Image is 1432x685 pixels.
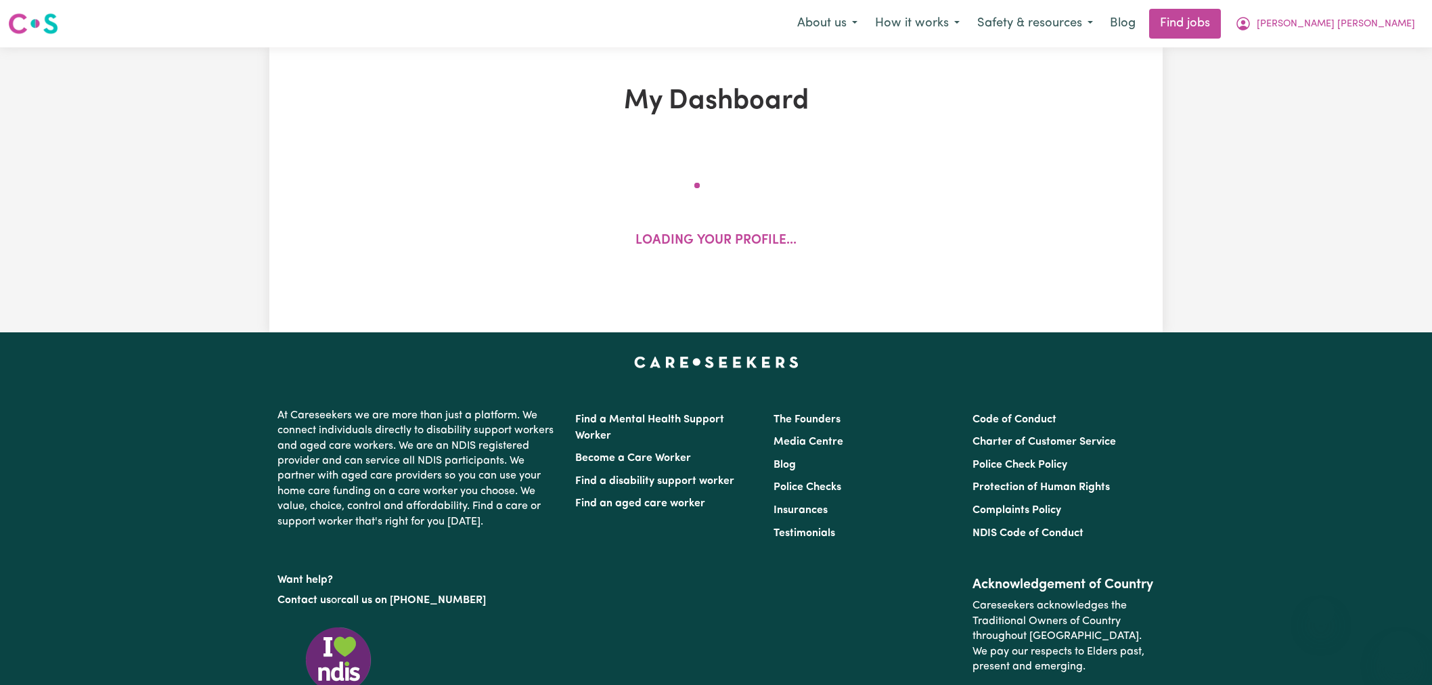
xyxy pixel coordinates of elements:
a: Media Centre [774,437,843,447]
a: Blog [1102,9,1144,39]
a: Find a disability support worker [575,476,734,487]
button: How it works [866,9,968,38]
h2: Acknowledgement of Country [972,577,1155,593]
button: My Account [1226,9,1424,38]
a: Code of Conduct [972,414,1056,425]
p: or [277,588,559,613]
p: Loading your profile... [635,231,797,251]
a: Testimonials [774,528,835,539]
p: Want help? [277,567,559,588]
a: call us on [PHONE_NUMBER] [341,595,486,606]
a: Contact us [277,595,331,606]
a: Become a Care Worker [575,453,691,464]
a: Careseekers home page [634,357,799,368]
iframe: Button to launch messaging window [1378,631,1421,674]
button: About us [788,9,866,38]
h1: My Dashboard [426,85,1006,118]
a: Blog [774,460,796,470]
iframe: Close message [1307,598,1335,625]
a: Protection of Human Rights [972,482,1110,493]
a: Careseekers logo [8,8,58,39]
a: Find jobs [1149,9,1221,39]
a: Charter of Customer Service [972,437,1116,447]
span: [PERSON_NAME] [PERSON_NAME] [1257,17,1415,32]
a: Find an aged care worker [575,498,705,509]
a: The Founders [774,414,841,425]
a: Find a Mental Health Support Worker [575,414,724,441]
a: Police Check Policy [972,460,1067,470]
button: Safety & resources [968,9,1102,38]
a: NDIS Code of Conduct [972,528,1083,539]
p: Careseekers acknowledges the Traditional Owners of Country throughout [GEOGRAPHIC_DATA]. We pay o... [972,593,1155,680]
p: At Careseekers we are more than just a platform. We connect individuals directly to disability su... [277,403,559,535]
a: Complaints Policy [972,505,1061,516]
a: Police Checks [774,482,841,493]
a: Insurances [774,505,828,516]
img: Careseekers logo [8,12,58,36]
